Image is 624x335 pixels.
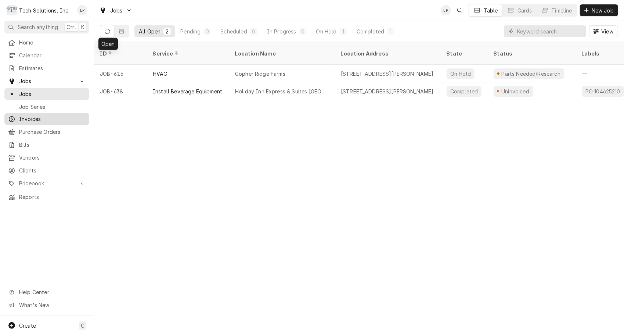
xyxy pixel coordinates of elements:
[7,5,17,15] div: T
[77,5,87,15] div: Lisa Paschal's Avatar
[4,286,89,298] a: Go to Help Center
[19,90,86,98] span: Jobs
[4,126,89,138] a: Purchase Orders
[316,28,337,35] div: On Hold
[4,299,89,311] a: Go to What's New
[19,103,86,111] span: Job Series
[66,23,76,31] span: Ctrl
[81,23,84,31] span: K
[450,70,472,78] div: On Hold
[447,50,482,57] div: State
[235,88,329,95] div: Holiday Inn Express & Suites [GEOGRAPHIC_DATA] [PERSON_NAME] Hospitality LLC
[4,139,89,151] a: Bills
[501,88,530,95] div: Uninvoiced
[454,4,466,16] button: Open search
[590,7,615,14] span: New Job
[94,65,147,82] div: JOB-615
[4,152,89,164] a: Vendors
[4,113,89,125] a: Invoices
[94,82,147,100] div: JOB-638
[19,64,86,72] span: Estimates
[484,7,498,14] div: Table
[450,88,479,95] div: Completed
[153,88,222,95] div: Install Beverage Equipment
[19,77,75,85] span: Jobs
[4,177,89,189] a: Go to Pricebook
[18,23,58,31] span: Search anything
[19,322,36,329] span: Create
[19,288,85,296] span: Help Center
[19,7,69,14] div: Tech Solutions, Inc.
[165,28,169,35] div: 2
[19,193,86,201] span: Reports
[494,50,569,57] div: Status
[552,7,572,14] div: Timeline
[19,39,86,46] span: Home
[341,28,346,35] div: 1
[98,38,118,50] div: Open
[341,70,434,78] div: [STREET_ADDRESS][PERSON_NAME]
[517,25,582,37] input: Keyword search
[4,88,89,100] a: Jobs
[301,28,305,35] div: 0
[235,50,328,57] div: Location Name
[19,167,86,174] span: Clients
[153,50,222,57] div: Service
[139,28,160,35] div: All Open
[441,5,451,15] div: LP
[501,70,561,78] div: Parts Needed/Research
[4,62,89,74] a: Estimates
[19,128,86,136] span: Purchase Orders
[205,28,209,35] div: 0
[96,4,135,17] a: Go to Jobs
[235,70,285,78] div: Gopher Ridge Farms
[100,50,140,57] div: ID
[19,301,85,309] span: What's New
[220,28,247,35] div: Scheduled
[389,28,393,35] div: 1
[341,50,433,57] div: Location Address
[110,7,123,14] span: Jobs
[19,141,86,149] span: Bills
[341,88,434,95] div: [STREET_ADDRESS][PERSON_NAME]
[580,4,618,16] button: New Job
[153,70,167,78] div: HVAC
[4,49,89,61] a: Calendar
[4,191,89,203] a: Reports
[19,179,75,187] span: Pricebook
[7,5,17,15] div: Tech Solutions, Inc.'s Avatar
[81,322,84,329] span: C
[77,5,87,15] div: LP
[4,164,89,177] a: Clients
[180,28,201,35] div: Pending
[585,88,621,95] div: PO 104625210
[267,28,296,35] div: In Progress
[19,154,86,161] span: Vendors
[4,101,89,113] a: Job Series
[4,21,89,33] button: Search anythingCtrlK
[4,75,89,87] a: Go to Jobs
[19,51,86,59] span: Calendar
[589,25,618,37] button: View
[252,28,256,35] div: 0
[357,28,384,35] div: Completed
[600,28,615,35] span: View
[517,7,532,14] div: Cards
[19,115,86,123] span: Invoices
[441,5,451,15] div: Lisa Paschal's Avatar
[4,36,89,49] a: Home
